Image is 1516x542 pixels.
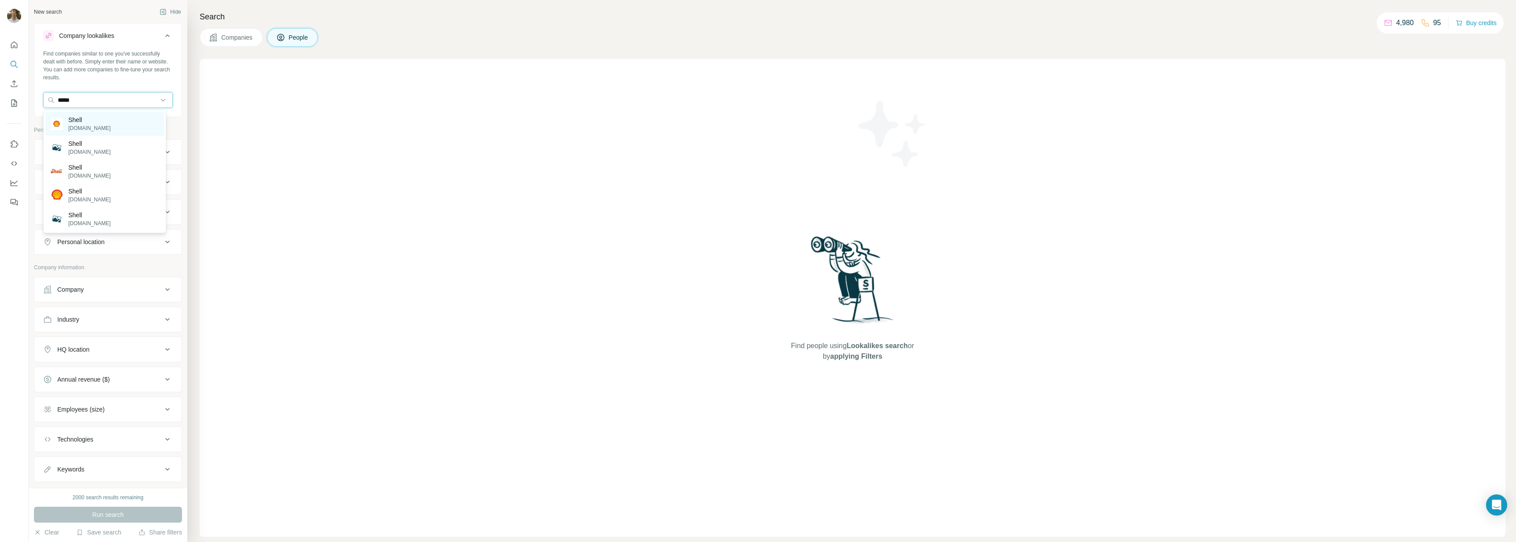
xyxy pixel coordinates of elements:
[68,187,111,196] p: Shell
[57,435,93,444] div: Technologies
[34,264,182,271] p: Company information
[34,459,182,480] button: Keywords
[7,56,21,72] button: Search
[807,234,899,332] img: Surfe Illustration - Woman searching with binoculars
[830,353,882,360] span: applying Filters
[57,345,89,354] div: HQ location
[57,315,79,324] div: Industry
[138,528,182,537] button: Share filters
[34,126,182,134] p: Personal information
[57,285,84,294] div: Company
[34,141,182,163] button: Job title
[34,25,182,50] button: Company lookalikes
[73,494,144,501] div: 2000 search results remaining
[59,31,114,40] div: Company lookalikes
[1433,18,1441,28] p: 95
[34,429,182,450] button: Technologies
[68,115,111,124] p: Shell
[76,528,121,537] button: Save search
[289,33,309,42] span: People
[57,375,110,384] div: Annual revenue ($)
[1486,494,1507,516] div: Open Intercom Messenger
[7,175,21,191] button: Dashboard
[51,118,63,130] img: Shell
[34,231,182,252] button: Personal location
[1396,18,1414,28] p: 4,980
[34,528,59,537] button: Clear
[200,11,1505,23] h4: Search
[68,219,111,227] p: [DOMAIN_NAME]
[51,141,63,154] img: Shell
[7,95,21,111] button: My lists
[57,238,104,246] div: Personal location
[153,5,187,19] button: Hide
[51,189,63,201] img: Shell
[34,309,182,330] button: Industry
[7,136,21,152] button: Use Surfe on LinkedIn
[34,399,182,420] button: Employees (size)
[34,171,182,193] button: Seniority
[782,341,923,362] span: Find people using or by
[68,196,111,204] p: [DOMAIN_NAME]
[7,9,21,23] img: Avatar
[1456,17,1497,29] button: Buy credits
[34,279,182,300] button: Company
[847,342,908,349] span: Lookalikes search
[68,139,111,148] p: Shell
[68,163,111,172] p: Shell
[7,76,21,92] button: Enrich CSV
[57,405,104,414] div: Employees (size)
[68,124,111,132] p: [DOMAIN_NAME]
[68,148,111,156] p: [DOMAIN_NAME]
[43,50,173,82] div: Find companies similar to one you've successfully dealt with before. Simply enter their name or w...
[34,8,62,16] div: New search
[68,172,111,180] p: [DOMAIN_NAME]
[221,33,253,42] span: Companies
[7,194,21,210] button: Feedback
[853,94,932,174] img: Surfe Illustration - Stars
[7,37,21,53] button: Quick start
[51,213,63,225] img: Shell
[34,369,182,390] button: Annual revenue ($)
[51,168,63,174] img: Shell
[57,465,84,474] div: Keywords
[34,339,182,360] button: HQ location
[68,211,111,219] p: Shell
[7,156,21,171] button: Use Surfe API
[34,201,182,223] button: Department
